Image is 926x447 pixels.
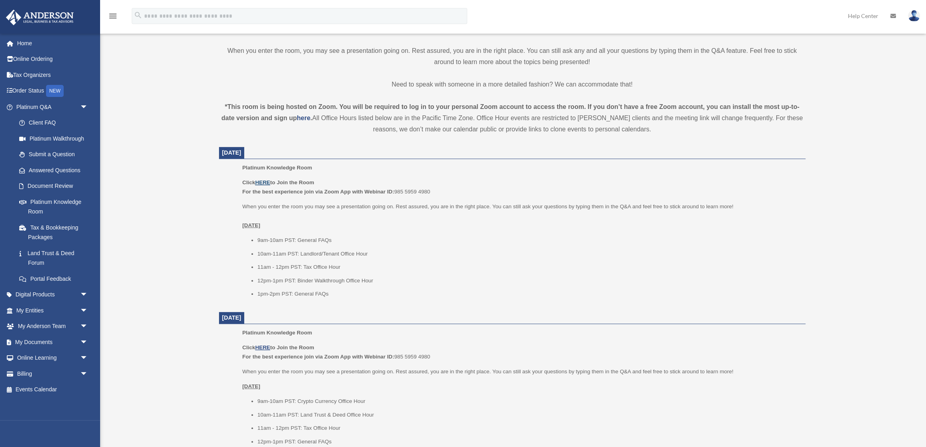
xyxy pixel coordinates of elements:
p: When you enter the room you may see a presentation going on. Rest assured, you are in the right p... [242,202,799,230]
a: My Anderson Teamarrow_drop_down [6,318,100,334]
li: 12pm-1pm PST: Binder Walkthrough Office Hour [257,276,800,286]
p: Need to speak with someone in a more detailed fashion? We can accommodate that! [219,79,805,90]
a: My Entitiesarrow_drop_down [6,302,100,318]
a: HERE [255,179,270,185]
a: Digital Productsarrow_drop_down [6,287,100,303]
li: 9am-10am PST: General FAQs [257,236,800,245]
a: Events Calendar [6,382,100,398]
a: here [297,115,310,121]
i: menu [108,11,118,21]
a: Online Learningarrow_drop_down [6,350,100,366]
b: For the best experience join via Zoom App with Webinar ID: [242,354,394,360]
img: Anderson Advisors Platinum Portal [4,10,76,25]
li: 1pm-2pm PST: General FAQs [257,289,800,299]
p: 985 5959 4980 [242,343,799,362]
i: search [134,11,143,20]
a: menu [108,14,118,21]
a: Platinum Walkthrough [11,131,100,147]
a: Client FAQ [11,115,100,131]
span: arrow_drop_down [80,334,96,350]
span: [DATE] [222,314,241,321]
p: 985 5959 4980 [242,178,799,197]
span: arrow_drop_down [80,99,96,115]
div: All Office Hours listed below are in the Pacific Time Zone. Office Hour events are restricted to ... [219,101,805,135]
div: NEW [46,85,64,97]
li: 10am-11am PST: Land Trust & Deed Office Hour [257,410,800,420]
b: For the best experience join via Zoom App with Webinar ID: [242,189,394,195]
li: 11am - 12pm PST: Tax Office Hour [257,423,800,433]
strong: *This room is being hosted on Zoom. You will be required to log in to your personal Zoom account ... [221,103,799,121]
a: My Documentsarrow_drop_down [6,334,100,350]
li: 12pm-1pm PST: General FAQs [257,437,800,447]
a: Platinum Knowledge Room [11,194,96,219]
a: Billingarrow_drop_down [6,366,100,382]
a: HERE [255,344,270,350]
a: Land Trust & Deed Forum [11,245,100,271]
p: When you enter the room you may see a presentation going on. Rest assured, you are in the right p... [242,367,799,377]
a: Online Ordering [6,51,100,67]
li: 9am-10am PST: Crypto Currency Office Hour [257,397,800,406]
b: Click to Join the Room [242,179,314,185]
span: arrow_drop_down [80,287,96,303]
a: Submit a Question [11,147,100,163]
strong: . [310,115,312,121]
span: arrow_drop_down [80,318,96,335]
a: Tax Organizers [6,67,100,83]
u: [DATE] [242,222,260,228]
a: Portal Feedback [11,271,100,287]
span: [DATE] [222,149,241,156]
a: Answered Questions [11,162,100,178]
a: Order StatusNEW [6,83,100,99]
li: 10am-11am PST: Landlord/Tenant Office Hour [257,249,800,259]
a: Home [6,35,100,51]
u: [DATE] [242,383,260,389]
span: Platinum Knowledge Room [242,165,312,171]
p: When you enter the room, you may see a presentation going on. Rest assured, you are in the right ... [219,45,805,68]
span: arrow_drop_down [80,302,96,319]
b: Click to Join the Room [242,344,314,350]
a: Tax & Bookkeeping Packages [11,219,100,245]
img: User Pic [908,10,920,22]
span: arrow_drop_down [80,366,96,382]
a: Document Review [11,178,100,194]
a: Platinum Q&Aarrow_drop_down [6,99,100,115]
li: 11am - 12pm PST: Tax Office Hour [257,262,800,272]
span: arrow_drop_down [80,350,96,366]
span: Platinum Knowledge Room [242,330,312,336]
